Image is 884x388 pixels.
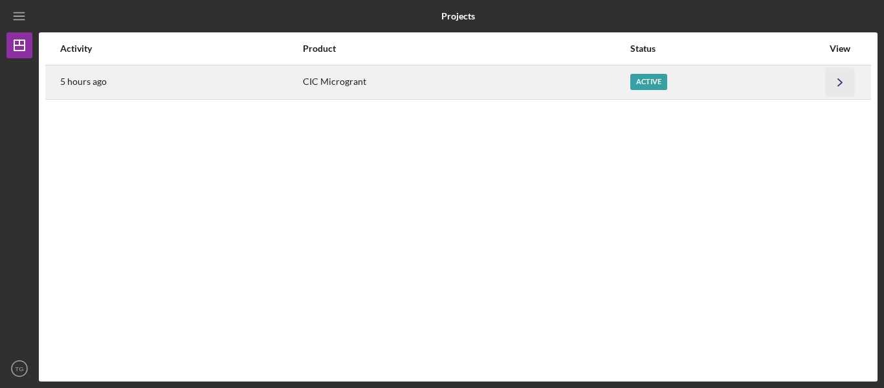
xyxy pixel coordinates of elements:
[630,43,823,54] div: Status
[303,66,629,98] div: CIC Microgrant
[15,365,23,372] text: TG
[630,74,667,90] div: Active
[60,43,302,54] div: Activity
[441,11,475,21] b: Projects
[303,43,629,54] div: Product
[824,43,856,54] div: View
[6,356,32,382] button: TG
[60,76,107,87] time: 2025-09-22 19:16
